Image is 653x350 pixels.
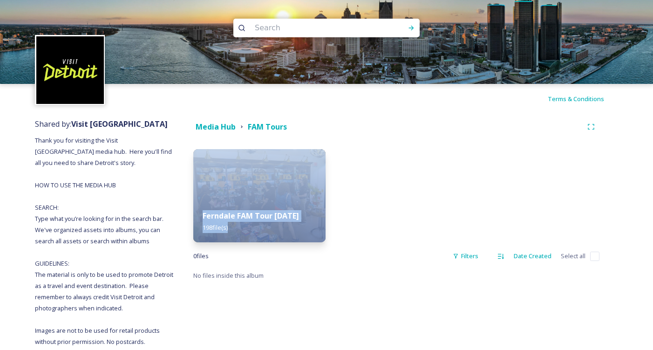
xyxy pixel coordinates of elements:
[248,122,287,132] strong: FAM Tours
[203,223,228,232] span: 198 file(s)
[71,119,168,129] strong: Visit [GEOGRAPHIC_DATA]
[448,247,483,265] div: Filters
[193,271,264,280] span: No files inside this album
[196,122,236,132] strong: Media Hub
[548,93,618,104] a: Terms & Conditions
[35,119,168,129] span: Shared by:
[561,252,585,261] span: Select all
[203,211,299,221] strong: Ferndale FAM Tour [DATE]
[36,36,104,104] img: VISIT%20DETROIT%20LOGO%20-%20BLACK%20BACKGROUND.png
[509,247,556,265] div: Date Created
[250,18,378,38] input: Search
[548,95,604,103] span: Terms & Conditions
[193,252,209,261] span: 0 file s
[193,149,326,242] img: b31517f4-b72b-407a-bb49-0039cef761eb.jpg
